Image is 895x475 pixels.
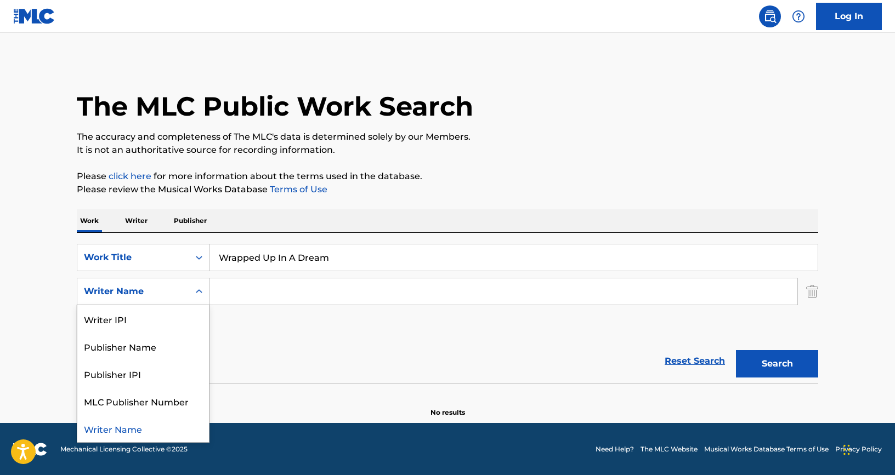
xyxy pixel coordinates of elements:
[77,333,209,360] div: Publisher Name
[84,251,183,264] div: Work Title
[77,130,818,144] p: The accuracy and completeness of The MLC's data is determined solely by our Members.
[13,8,55,24] img: MLC Logo
[641,444,698,454] a: The MLC Website
[77,209,102,232] p: Work
[77,305,209,333] div: Writer IPI
[816,3,882,30] a: Log In
[835,444,882,454] a: Privacy Policy
[840,422,895,475] iframe: Chat Widget
[596,444,634,454] a: Need Help?
[122,209,151,232] p: Writer
[77,183,818,196] p: Please review the Musical Works Database
[430,394,465,417] p: No results
[806,278,818,305] img: Delete Criterion
[268,184,327,194] a: Terms of Use
[77,170,818,183] p: Please for more information about the terms used in the database.
[77,415,209,442] div: Writer Name
[736,350,818,377] button: Search
[659,349,730,373] a: Reset Search
[77,387,209,415] div: MLC Publisher Number
[759,5,781,27] a: Public Search
[77,244,818,383] form: Search Form
[84,285,183,298] div: Writer Name
[77,90,473,123] h1: The MLC Public Work Search
[13,443,47,456] img: logo
[171,209,210,232] p: Publisher
[704,444,829,454] a: Musical Works Database Terms of Use
[843,433,850,466] div: Drag
[77,360,209,387] div: Publisher IPI
[77,144,818,157] p: It is not an authoritative source for recording information.
[792,10,805,23] img: help
[109,171,151,181] a: click here
[763,10,777,23] img: search
[788,5,809,27] div: Help
[60,444,188,454] span: Mechanical Licensing Collective © 2025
